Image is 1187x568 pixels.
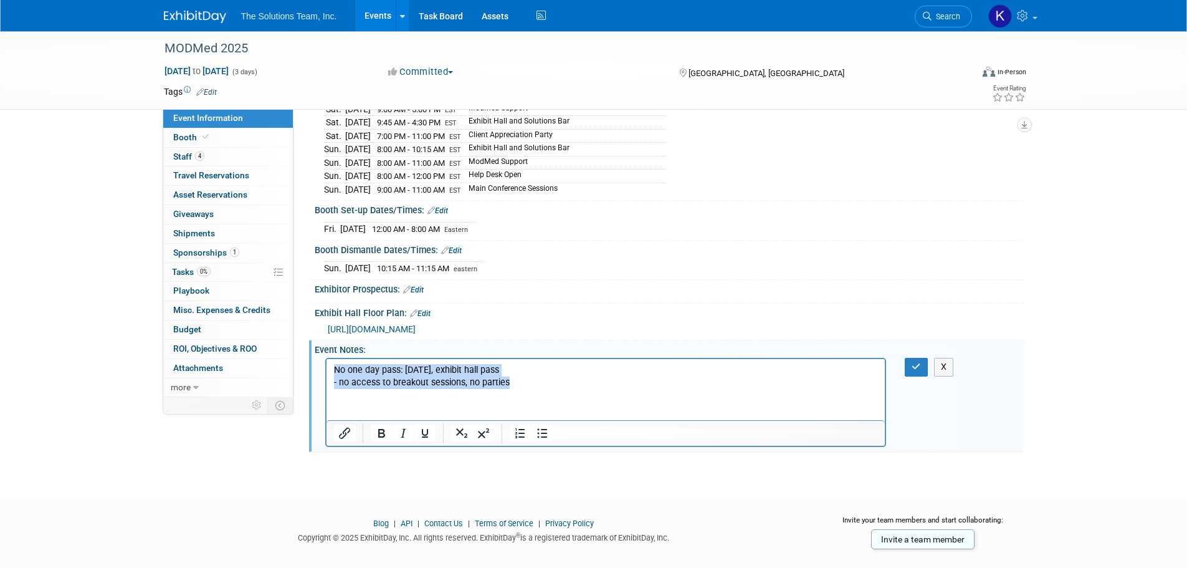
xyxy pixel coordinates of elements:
span: The Solutions Team, Inc. [241,11,337,21]
a: Playbook [163,282,293,301]
td: Client Appreciation Party [461,129,666,143]
span: Misc. Expenses & Credits [173,305,270,315]
td: [DATE] [345,129,371,143]
span: Eastern [444,226,468,234]
div: Booth Dismantle Dates/Times: [315,241,1024,257]
span: 0% [197,267,211,276]
button: Subscript [451,425,472,442]
a: Edit [196,88,217,97]
div: Booth Set-up Dates/Times: [315,201,1024,217]
span: [GEOGRAPHIC_DATA], [GEOGRAPHIC_DATA] [689,69,844,78]
div: Event Rating [992,85,1026,92]
button: Bold [371,425,392,442]
span: ROI, Objectives & ROO [173,344,257,354]
td: ModMed Support [461,156,666,170]
td: Sat. [324,116,345,130]
a: Attachments [163,359,293,378]
a: Edit [427,206,448,215]
sup: ® [516,532,520,539]
td: [DATE] [340,222,366,235]
span: Attachments [173,363,223,373]
span: Staff [173,152,204,161]
a: Privacy Policy [545,519,594,528]
span: 9:00 AM - 5:00 PM [377,105,441,114]
a: Travel Reservations [163,166,293,185]
div: Exhibit Hall Floor Plan: [315,304,1024,320]
button: X [934,358,954,376]
button: Superscript [473,425,494,442]
div: Invite your team members and start collaborating: [822,515,1024,534]
td: Sun. [324,170,345,183]
img: Kaelon Harris [988,4,1012,28]
span: more [171,382,191,392]
button: Numbered list [510,425,531,442]
span: 1 [230,248,239,257]
div: MODMed 2025 [160,37,953,60]
a: Giveaways [163,205,293,224]
span: | [465,519,473,528]
span: Giveaways [173,209,214,219]
span: EST [449,160,461,168]
span: [DATE] [DATE] [164,65,229,77]
span: Booth [173,132,211,142]
td: Toggle Event Tabs [267,397,293,413]
td: [DATE] [345,156,371,170]
span: 8:00 AM - 11:00 AM [377,158,445,168]
span: 9:45 AM - 4:30 PM [377,118,441,127]
span: 4 [195,152,204,161]
span: EST [445,119,457,127]
td: Tags [164,85,217,98]
span: EST [449,146,461,154]
i: Booth reservation complete [203,133,209,140]
span: EST [449,133,461,141]
td: Exhibit Hall and Solutions Bar [461,143,666,156]
a: ROI, Objectives & ROO [163,340,293,359]
td: Sat. [324,129,345,143]
span: Budget [173,324,201,334]
img: ExhibitDay [164,11,226,23]
button: Italic [393,425,414,442]
a: Edit [441,246,462,255]
span: | [391,519,399,528]
td: Sun. [324,183,345,196]
a: API [401,519,412,528]
button: Committed [384,65,458,79]
a: Staff4 [163,148,293,166]
div: Event Format [899,65,1027,84]
a: Budget [163,320,293,339]
td: Sun. [324,143,345,156]
img: Format-Inperson.png [983,67,995,77]
a: Blog [373,519,389,528]
span: | [535,519,543,528]
span: Tasks [172,267,211,277]
span: Playbook [173,286,209,296]
div: Copyright © 2025 ExhibitDay, Inc. All rights reserved. ExhibitDay is a registered trademark of Ex... [164,529,804,544]
span: 7:00 PM - 11:00 PM [377,132,445,141]
span: (3 days) [231,68,257,76]
td: Sun. [324,156,345,170]
span: eastern [454,265,477,273]
button: Underline [414,425,436,442]
iframe: Rich Text Area [327,359,885,420]
a: Shipments [163,224,293,243]
button: Bullet list [532,425,553,442]
a: Tasks0% [163,263,293,282]
a: Misc. Expenses & Credits [163,301,293,320]
td: [DATE] [345,262,371,275]
td: [DATE] [345,116,371,130]
span: 8:00 AM - 12:00 PM [377,171,445,181]
span: Asset Reservations [173,190,247,200]
td: [DATE] [345,183,371,196]
span: 10:15 AM - 11:15 AM [377,264,449,273]
span: Shipments [173,228,215,238]
span: EST [445,106,457,114]
a: Edit [410,309,431,318]
td: Exhibit Hall and Solutions Bar [461,116,666,130]
span: 9:00 AM - 11:00 AM [377,185,445,195]
td: Sun. [324,262,345,275]
a: Event Information [163,109,293,128]
span: [URL][DOMAIN_NAME] [328,324,416,334]
td: Personalize Event Tab Strip [246,397,268,413]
